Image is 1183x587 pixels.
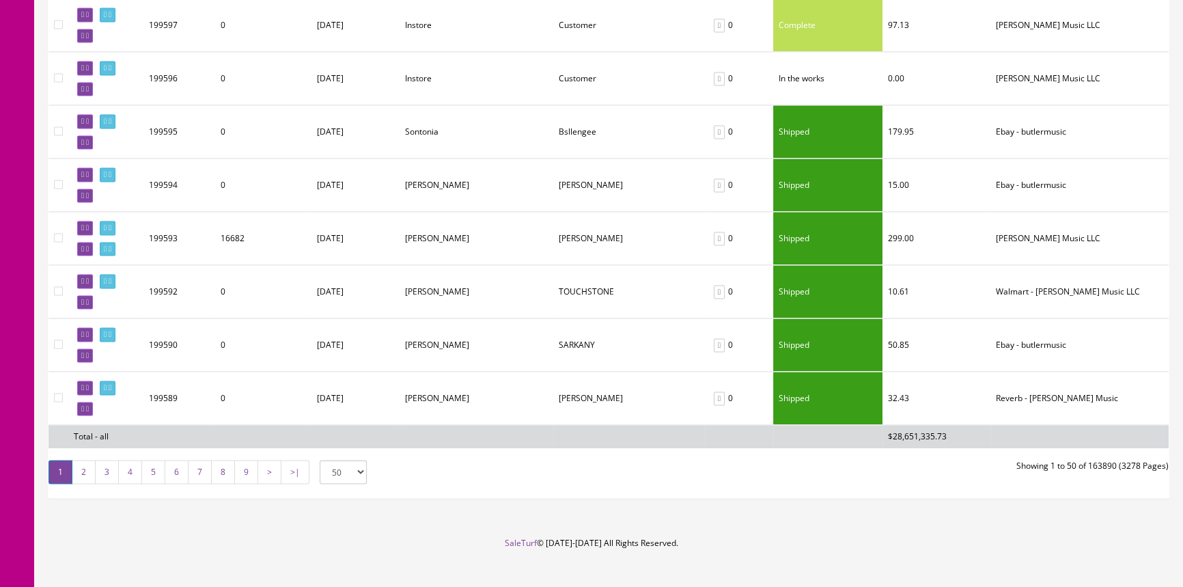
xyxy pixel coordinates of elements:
[553,52,705,105] td: Customer
[882,372,990,425] td: 32.43
[311,52,400,105] td: [DATE]
[215,318,311,372] td: 0
[553,159,705,212] td: Walters
[281,460,309,484] a: >|
[215,52,311,105] td: 0
[553,265,705,318] td: TOUCHSTONE
[882,425,990,448] td: $28,651,335.73
[705,318,773,372] td: 0
[400,318,553,372] td: IVAN
[311,105,400,159] td: [DATE]
[311,212,400,265] td: [DATE]
[990,265,1169,318] td: Walmart - Butler Music LLC
[95,460,119,484] a: 3
[311,159,400,212] td: [DATE]
[48,460,72,484] span: 1
[215,105,311,159] td: 0
[773,159,882,212] td: Shipped
[143,372,215,425] td: 199589
[143,52,215,105] td: 199596
[773,372,882,425] td: Shipped
[705,52,773,105] td: 0
[882,105,990,159] td: 179.95
[553,212,705,265] td: Brandon
[505,537,537,549] a: SaleTurf
[165,460,189,484] a: 6
[400,372,553,425] td: Tom Flores
[400,265,553,318] td: TIFFANY
[400,159,553,212] td: Jill
[705,159,773,212] td: 0
[990,212,1169,265] td: Butler Music LLC
[609,460,1179,472] div: Showing 1 to 50 of 163890 (3278 Pages)
[143,105,215,159] td: 199595
[882,52,990,105] td: 0.00
[705,212,773,265] td: 0
[882,318,990,372] td: 50.85
[553,105,705,159] td: Bsllengee
[143,212,215,265] td: 199593
[773,105,882,159] td: Shipped
[705,105,773,159] td: 0
[188,460,212,484] a: 7
[705,265,773,318] td: 0
[882,265,990,318] td: 10.61
[72,460,96,484] a: 2
[215,265,311,318] td: 0
[990,52,1169,105] td: Butler Music LLC
[400,52,553,105] td: Instore
[141,460,165,484] a: 5
[215,212,311,265] td: 16682
[400,105,553,159] td: Sontonia
[990,372,1169,425] td: Reverb - Butler Music
[882,159,990,212] td: 15.00
[211,460,235,484] a: 8
[773,265,882,318] td: Shipped
[68,425,143,448] td: Total - all
[311,265,400,318] td: [DATE]
[990,159,1169,212] td: Ebay - butlermusic
[400,212,553,265] td: Jeff
[234,460,258,484] a: 9
[882,212,990,265] td: 299.00
[143,265,215,318] td: 199592
[311,318,400,372] td: [DATE]
[553,372,705,425] td: Woodward
[311,372,400,425] td: [DATE]
[773,52,882,105] td: In the works
[258,460,281,484] a: >
[773,212,882,265] td: Shipped
[118,460,142,484] a: 4
[143,159,215,212] td: 199594
[215,159,311,212] td: 0
[553,318,705,372] td: SARKANY
[773,318,882,372] td: Shipped
[143,318,215,372] td: 199590
[215,372,311,425] td: 0
[705,372,773,425] td: 0
[990,105,1169,159] td: Ebay - butlermusic
[990,318,1169,372] td: Ebay - butlermusic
